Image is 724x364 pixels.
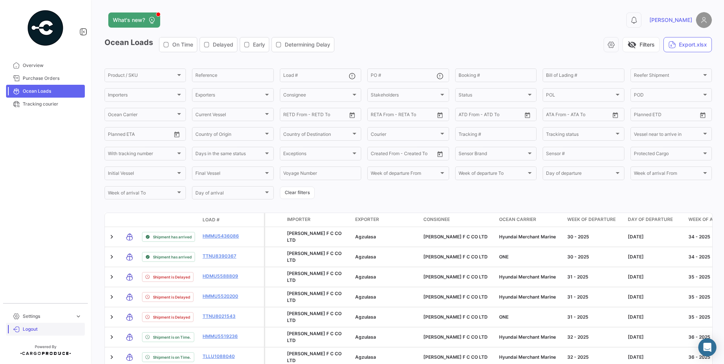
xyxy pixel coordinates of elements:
span: Sensor Brand [459,152,526,157]
span: Week of arrival To [108,191,176,197]
button: Export.xlsx [663,37,712,52]
span: Purchase Orders [23,75,82,82]
a: Expand/Collapse Row [108,233,115,241]
span: What's new? [113,16,145,24]
input: ATA From [546,113,566,118]
img: placeholder-user.png [696,12,712,28]
span: Exceptions [283,152,351,157]
span: Consignee [283,93,351,99]
span: Hyundai Merchant Marine [499,234,556,240]
span: SEUNG JIN F C CO LTD [287,331,342,343]
a: HMMU5436086 [203,233,242,240]
datatable-header-cell: Protected Cargo [265,213,284,227]
span: SEUNG JIN F C CO LTD [423,334,488,340]
span: Day of departure [628,216,673,223]
div: 31 - 2025 [567,314,622,320]
span: Agzulasa [355,314,376,320]
span: expand_more [75,313,82,320]
span: Protected Cargo [634,152,702,157]
input: To [650,113,680,118]
datatable-header-cell: Week of departure [564,213,625,227]
span: Agzulasa [355,334,376,340]
span: Agzulasa [355,234,376,240]
span: Agzulasa [355,274,376,280]
a: Expand/Collapse Row [108,353,115,361]
input: From [371,113,381,118]
a: HDMU5588809 [203,273,242,280]
span: Shipment is Delayed [153,314,190,320]
span: Delayed [213,41,233,48]
span: Week of departure From [371,172,438,177]
input: To [387,113,417,118]
span: Week of departure [567,216,616,223]
span: Importers [108,93,176,99]
a: HMMU5520200 [203,293,242,300]
a: Expand/Collapse Row [108,313,115,321]
span: Country of Origin [195,132,263,138]
input: From [283,113,294,118]
span: Overview [23,62,82,69]
a: Tracking courier [6,98,85,110]
span: Exporters [195,93,263,99]
div: [DATE] [628,354,682,361]
span: [PERSON_NAME] [649,16,692,24]
div: [DATE] [628,314,682,320]
span: Week of departure To [459,172,526,177]
span: POL [546,93,614,99]
span: SEUNG JIN F C CO LTD [423,354,488,360]
span: Ocean Loads [23,88,82,95]
span: SEUNG JIN F C CO LTD [423,254,488,260]
span: Initial Vessel [108,172,176,177]
button: Open calendar [346,109,358,121]
span: Shipment is Delayed [153,294,190,300]
input: ATD From [459,113,479,118]
input: ATD To [485,113,515,118]
div: [DATE] [628,334,682,341]
span: Vessel near to arrive in [634,132,702,138]
span: Tracking courier [23,101,82,107]
span: Agzulasa [355,354,376,360]
a: HMMU5519236 [203,333,242,340]
span: Current Vessel [195,113,263,118]
button: Clear filters [280,187,315,199]
span: Load # [203,216,220,223]
button: Delayed [200,37,237,52]
a: Overview [6,59,85,72]
datatable-header-cell: Day of departure [625,213,685,227]
div: [DATE] [628,233,682,240]
span: Early [253,41,265,48]
span: Exporter [355,216,379,223]
div: 32 - 2025 [567,354,622,361]
span: Shipment is on Time. [153,334,191,340]
input: ATA To [571,113,602,118]
span: Shipment has arrived [153,234,192,240]
button: Open calendar [697,109,708,121]
span: ONE [499,254,509,260]
div: Abrir Intercom Messenger [698,338,716,356]
a: TLLU1088040 [203,353,242,360]
span: Days in the same status [195,152,263,157]
span: Country of Destination [283,132,351,138]
button: Determining Delay [272,37,334,52]
div: 31 - 2025 [567,294,622,300]
button: Open calendar [434,148,446,160]
a: TTNU8390367 [203,253,242,260]
a: Expand/Collapse Row [108,333,115,341]
span: Ocean Carrier [108,113,176,118]
span: Shipment is on Time. [153,354,191,360]
span: Agzulasa [355,254,376,260]
button: What's new? [108,12,160,28]
a: TTNU8021543 [203,313,242,320]
a: Purchase Orders [6,72,85,85]
div: [DATE] [628,274,682,280]
button: Open calendar [171,129,183,140]
span: SEUNG JIN F C CO LTD [287,250,342,263]
span: Shipment is Delayed [153,274,190,280]
span: Determining Delay [285,41,330,48]
a: Expand/Collapse Row [108,273,115,281]
span: Settings [23,313,72,320]
div: 32 - 2025 [567,334,622,341]
datatable-header-cell: Transport mode [120,217,139,223]
span: Reefer Shipment [634,74,702,79]
datatable-header-cell: Consignee [420,213,496,227]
